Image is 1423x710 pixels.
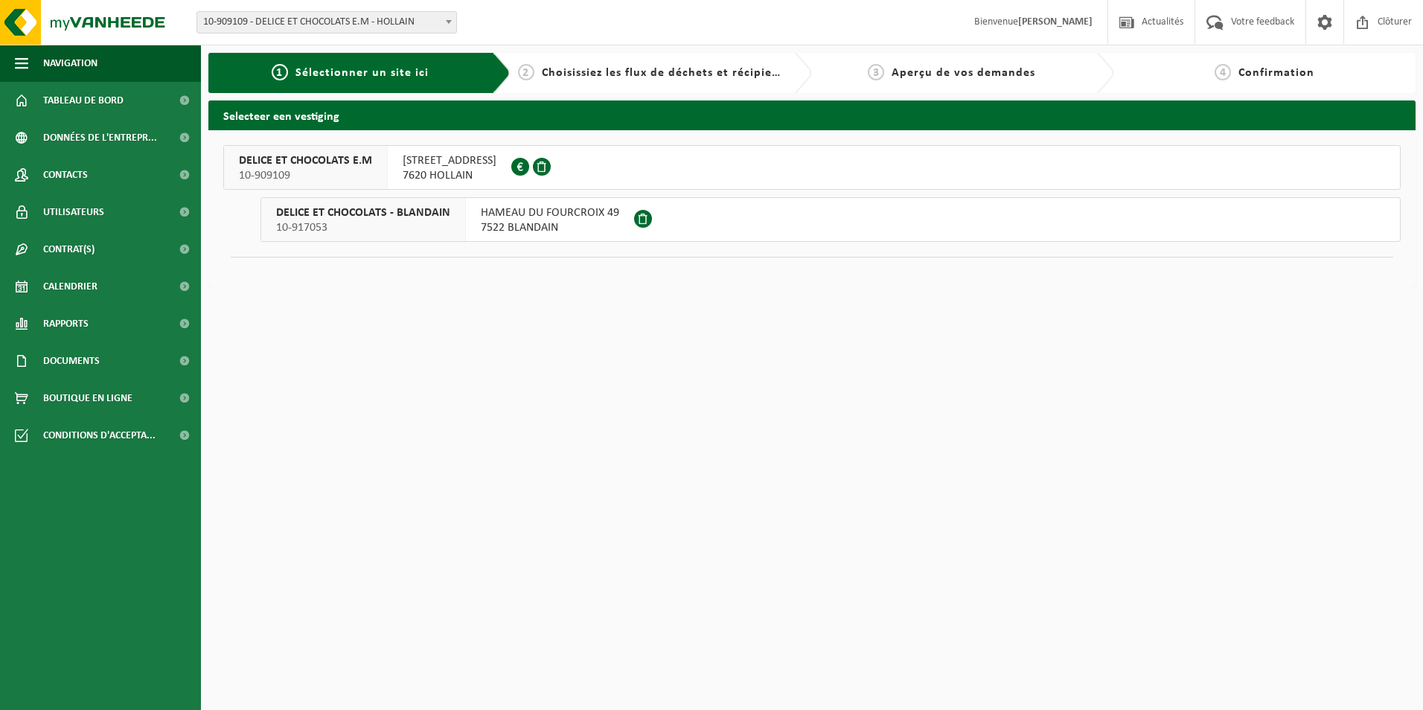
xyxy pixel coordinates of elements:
span: Contacts [43,156,88,194]
span: Navigation [43,45,97,82]
span: DELICE ET CHOCOLATS - BLANDAIN [276,205,450,220]
span: DELICE ET CHOCOLATS E.M [239,153,372,168]
span: Choisissiez les flux de déchets et récipients [542,67,790,79]
span: 10-917053 [276,220,450,235]
span: Tableau de bord [43,82,124,119]
span: Données de l'entrepr... [43,119,157,156]
strong: [PERSON_NAME] [1018,16,1093,28]
span: Aperçu de vos demandes [892,67,1035,79]
span: 3 [868,64,884,80]
h2: Selecteer een vestiging [208,100,1416,129]
span: Utilisateurs [43,194,104,231]
span: 1 [272,64,288,80]
span: Sélectionner un site ici [295,67,429,79]
span: 10-909109 - DELICE ET CHOCOLATS E.M - HOLLAIN [196,11,457,33]
span: Conditions d'accepta... [43,417,156,454]
span: HAMEAU DU FOURCROIX 49 [481,205,619,220]
span: 4 [1215,64,1231,80]
span: 10-909109 - DELICE ET CHOCOLATS E.M - HOLLAIN [197,12,456,33]
span: Boutique en ligne [43,380,132,417]
span: Calendrier [43,268,97,305]
span: 7522 BLANDAIN [481,220,619,235]
span: Confirmation [1238,67,1314,79]
span: Contrat(s) [43,231,95,268]
span: [STREET_ADDRESS] [403,153,496,168]
span: Rapports [43,305,89,342]
span: 10-909109 [239,168,372,183]
button: DELICE ET CHOCOLATS E.M 10-909109 [STREET_ADDRESS]7620 HOLLAIN [223,145,1401,190]
span: 2 [518,64,534,80]
span: Documents [43,342,100,380]
button: DELICE ET CHOCOLATS - BLANDAIN 10-917053 HAMEAU DU FOURCROIX 497522 BLANDAIN [260,197,1401,242]
span: 7620 HOLLAIN [403,168,496,183]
